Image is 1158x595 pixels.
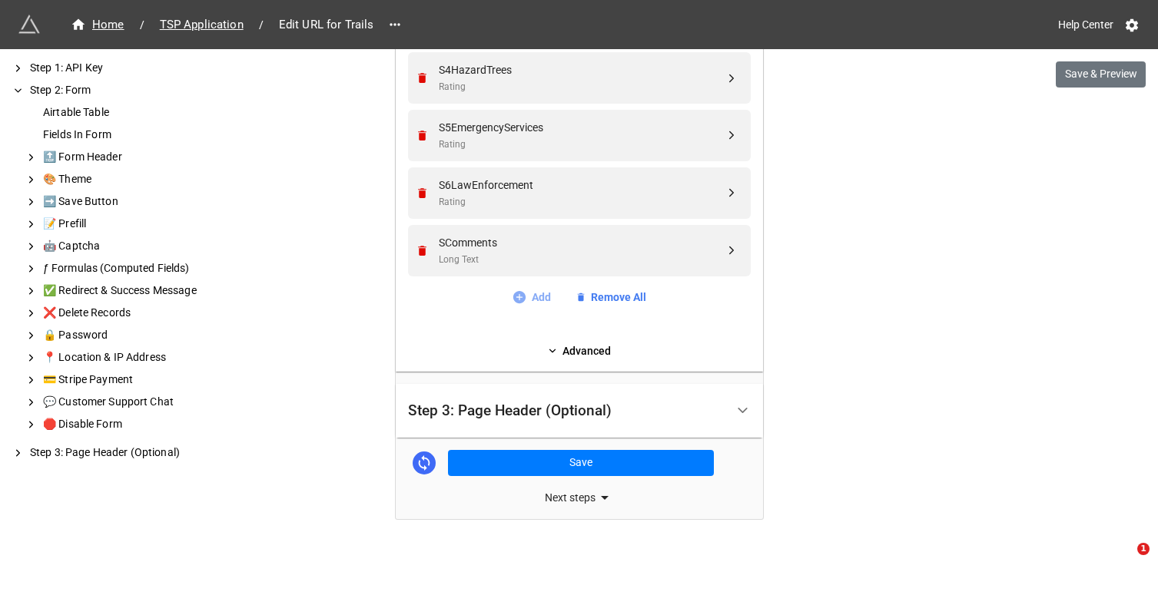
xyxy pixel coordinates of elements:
[40,327,246,343] div: 🔒 Password
[408,403,612,418] div: Step 3: Page Header (Optional)
[270,16,383,34] span: Edit URL for Trails
[40,193,246,210] div: ➡️ Save Button
[439,61,725,78] div: S4HazardTrees
[439,195,725,210] div: Rating
[439,253,725,267] div: Long Text
[259,17,264,33] li: /
[40,260,246,276] div: ƒ Formulas (Computed Fields)
[18,14,40,35] img: miniextensions-icon.73ae0678.png
[27,82,246,98] div: Step 2: Form
[512,289,551,306] a: Add
[40,104,246,121] div: Airtable Table
[40,127,246,143] div: Fields In Form
[40,171,246,187] div: 🎨 Theme
[416,71,433,84] a: Remove
[140,17,144,33] li: /
[40,372,246,388] div: 💳 Stripe Payment
[40,149,246,165] div: 🔝 Form Header
[439,137,725,152] div: Rating
[448,450,714,476] button: Save
[151,15,253,34] a: TSP Application
[27,445,246,461] div: Step 3: Page Header (Optional)
[576,289,646,306] a: Remove All
[413,451,436,474] a: Sync Base Structure
[151,16,253,34] span: TSP Application
[40,216,246,232] div: 📝 Prefill
[396,488,763,507] div: Next steps
[40,238,246,254] div: 🤖 Captcha
[27,60,246,76] div: Step 1: API Key
[61,15,383,34] nav: breadcrumb
[1137,543,1150,555] span: 1
[439,119,725,136] div: S5EmergencyServices
[40,305,246,321] div: ❌ Delete Records
[439,234,725,251] div: SComments
[408,342,751,359] a: Advanced
[40,394,246,410] div: 💬 Customer Support Chat
[416,187,433,200] a: Remove
[439,80,725,94] div: Rating
[40,349,246,365] div: 📍 Location & IP Address
[1106,543,1143,580] iframe: Intercom live chat
[61,15,134,34] a: Home
[40,283,246,299] div: ✅ Redirect & Success Message
[1047,11,1124,38] a: Help Center
[439,177,725,193] div: S6LawEnforcement
[416,244,433,257] a: Remove
[71,16,124,34] div: Home
[40,416,246,432] div: 🛑 Disable Form
[396,384,763,438] div: Step 3: Page Header (Optional)
[1056,61,1146,88] button: Save & Preview
[416,129,433,142] a: Remove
